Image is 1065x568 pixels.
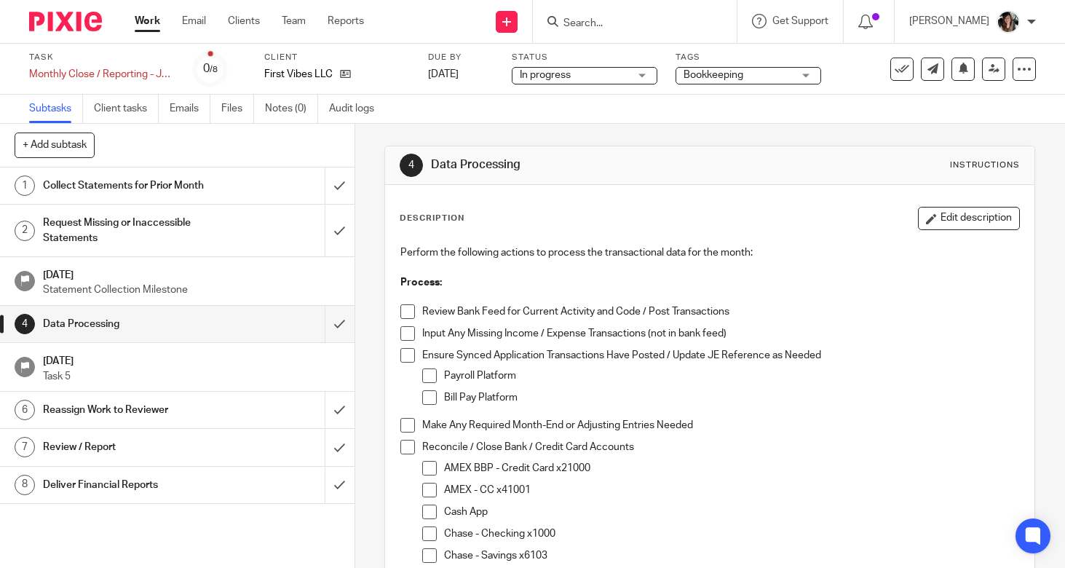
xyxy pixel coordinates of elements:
span: In progress [520,70,571,80]
label: Due by [428,52,494,63]
p: Task 5 [43,369,340,384]
h1: [DATE] [43,350,340,368]
label: Client [264,52,410,63]
p: Bill Pay Platform [444,390,1019,405]
div: 0 [203,60,218,77]
a: Notes (0) [265,95,318,123]
img: IMG_2906.JPEG [997,10,1020,33]
div: 6 [15,400,35,420]
div: 7 [15,437,35,457]
div: 2 [15,221,35,241]
small: /8 [210,66,218,74]
a: Audit logs [329,95,385,123]
p: Input Any Missing Income / Expense Transactions (not in bank feed) [422,326,1019,341]
div: 1 [15,175,35,196]
span: Bookkeeping [684,70,743,80]
p: Ensure Synced Application Transactions Have Posted / Update JE Reference as Needed [422,348,1019,363]
span: [DATE] [428,69,459,79]
h1: [DATE] [43,264,340,283]
p: Statement Collection Milestone [43,283,340,297]
a: Subtasks [29,95,83,123]
p: Chase - Checking x1000 [444,526,1019,541]
p: [PERSON_NAME] [909,14,989,28]
a: Work [135,14,160,28]
input: Search [562,17,693,31]
label: Tags [676,52,821,63]
div: 4 [400,154,423,177]
div: 4 [15,314,35,334]
h1: Collect Statements for Prior Month [43,175,221,197]
p: AMEX BBP - Credit Card x21000 [444,461,1019,476]
a: Emails [170,95,210,123]
p: Chase - Savings x6103 [444,548,1019,563]
a: Reports [328,14,364,28]
a: Team [282,14,306,28]
p: Review Bank Feed for Current Activity and Code / Post Transactions [422,304,1019,319]
strong: Process: [400,277,442,288]
div: 8 [15,475,35,495]
button: Edit description [918,207,1020,230]
a: Clients [228,14,260,28]
h1: Data Processing [43,313,221,335]
div: Instructions [950,159,1020,171]
p: AMEX - CC x41001 [444,483,1019,497]
label: Task [29,52,175,63]
h1: Data Processing [431,157,741,173]
button: + Add subtask [15,133,95,157]
h1: Deliver Financial Reports [43,474,221,496]
p: First Vibes LLC [264,67,333,82]
p: Reconcile / Close Bank / Credit Card Accounts [422,440,1019,454]
a: Client tasks [94,95,159,123]
p: Payroll Platform [444,368,1019,383]
p: Cash App [444,505,1019,519]
label: Status [512,52,657,63]
p: Perform the following actions to process the transactional data for the month: [400,245,1019,260]
img: Pixie [29,12,102,31]
p: Description [400,213,464,224]
p: Make Any Required Month-End or Adjusting Entries Needed [422,418,1019,433]
div: Monthly Close / Reporting - June [29,67,175,82]
span: Get Support [772,16,828,26]
a: Files [221,95,254,123]
h1: Review / Report [43,436,221,458]
a: Email [182,14,206,28]
h1: Request Missing or Inaccessible Statements [43,212,221,249]
h1: Reassign Work to Reviewer [43,399,221,421]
